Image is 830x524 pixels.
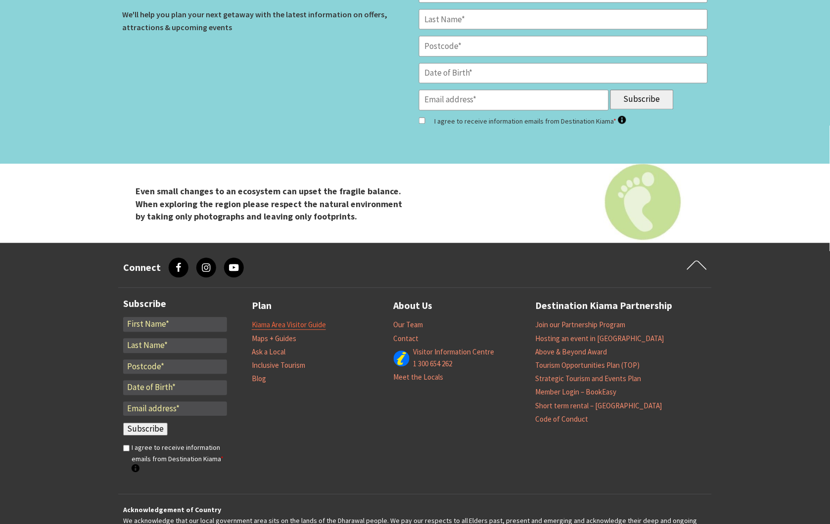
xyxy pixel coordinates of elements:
input: Email address* [123,402,227,417]
a: Member Login – BookEasy [535,388,616,397]
a: Above & Beyond Award [535,348,607,357]
a: Inclusive Tourism [252,361,305,371]
strong: Even small changes to an ecosystem can upset the fragile balance. When exploring the region pleas... [136,186,403,222]
a: Join our Partnership Program [535,320,625,330]
a: Blog [252,374,266,384]
input: Subscribe [610,90,674,110]
input: Last Name* [123,339,227,353]
input: First Name* [123,317,227,332]
a: Strategic Tourism and Events Plan [535,374,641,384]
a: Ask a Local [252,348,285,357]
a: About Us [394,298,433,314]
input: Last Name* [419,9,708,30]
a: Plan [252,298,272,314]
a: Our Team [394,320,423,330]
input: Postcode* [123,360,227,375]
a: Meet the Locals [394,373,444,383]
input: Postcode* [419,36,708,57]
a: Short term rental – [GEOGRAPHIC_DATA] Code of Conduct [535,401,662,425]
a: Visitor Information Centre [414,348,495,357]
a: 1 300 654 262 [414,359,453,369]
a: Hosting an event in [GEOGRAPHIC_DATA] [535,334,664,344]
h3: Connect [123,262,161,274]
strong: Acknowledgement of Country [123,506,221,515]
label: I agree to receive information emails from Destination Kiama [435,115,626,129]
a: Tourism Opportunities Plan (TOP) [535,361,640,371]
a: Contact [394,334,419,344]
label: I agree to receive information emails from Destination Kiama [132,442,227,476]
h3: Subscribe [123,298,227,310]
input: Email address* [419,90,609,111]
a: Maps + Guides [252,334,296,344]
a: Destination Kiama Partnership [535,298,672,314]
input: Subscribe [123,423,168,436]
input: Date of Birth* [419,63,708,84]
a: Kiama Area Visitor Guide [252,320,326,330]
input: Date of Birth* [123,381,227,395]
p: We'll help you plan your next getaway with the latest information on offers, attractions & upcomi... [122,8,411,34]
